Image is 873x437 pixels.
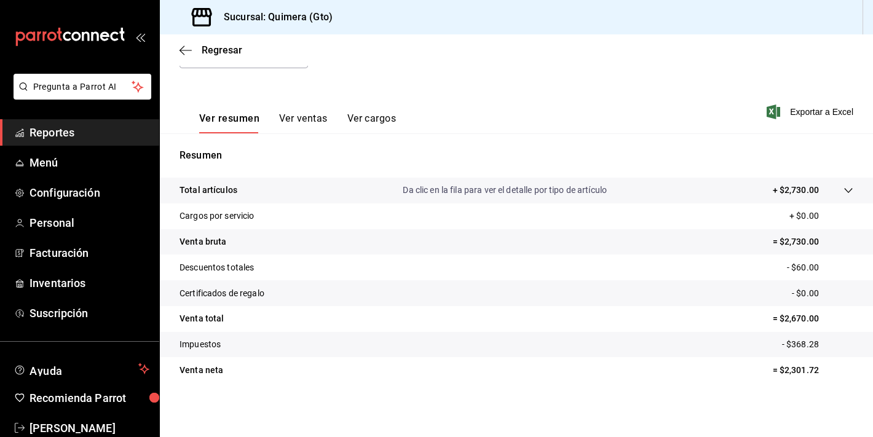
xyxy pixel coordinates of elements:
[279,112,328,133] button: Ver ventas
[180,44,242,56] button: Regresar
[30,215,149,231] span: Personal
[782,338,853,351] p: - $368.28
[769,104,853,119] button: Exportar a Excel
[14,74,151,100] button: Pregunta a Parrot AI
[30,154,149,171] span: Menú
[199,112,259,133] button: Ver resumen
[30,420,149,436] span: [PERSON_NAME]
[792,287,853,300] p: - $0.00
[787,261,853,274] p: - $60.00
[773,312,853,325] p: = $2,670.00
[773,235,853,248] p: = $2,730.00
[773,364,853,377] p: = $2,301.72
[180,235,226,248] p: Venta bruta
[30,305,149,321] span: Suscripción
[9,89,151,102] a: Pregunta a Parrot AI
[30,245,149,261] span: Facturación
[30,184,149,201] span: Configuración
[30,390,149,406] span: Recomienda Parrot
[180,287,264,300] p: Certificados de regalo
[202,44,242,56] span: Regresar
[180,148,853,163] p: Resumen
[33,81,132,93] span: Pregunta a Parrot AI
[30,124,149,141] span: Reportes
[403,184,607,197] p: Da clic en la fila para ver el detalle por tipo de artículo
[30,275,149,291] span: Inventarios
[214,10,333,25] h3: Sucursal: Quimera (Gto)
[773,184,819,197] p: + $2,730.00
[30,361,133,376] span: Ayuda
[135,32,145,42] button: open_drawer_menu
[180,364,223,377] p: Venta neta
[180,312,224,325] p: Venta total
[180,338,221,351] p: Impuestos
[180,261,254,274] p: Descuentos totales
[199,112,396,133] div: navigation tabs
[180,184,237,197] p: Total artículos
[180,210,255,222] p: Cargos por servicio
[347,112,397,133] button: Ver cargos
[789,210,853,222] p: + $0.00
